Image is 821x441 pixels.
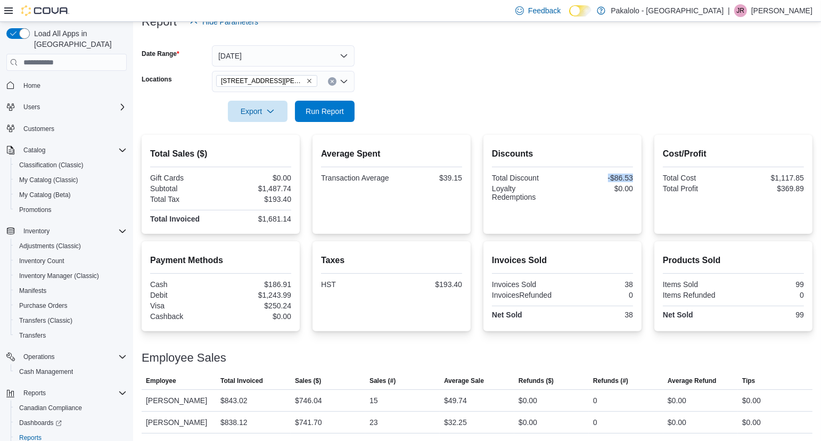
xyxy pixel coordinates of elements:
span: Inventory [19,225,127,238]
span: Home [23,81,40,90]
h2: Taxes [321,254,462,267]
p: Pakalolo - [GEOGRAPHIC_DATA] [611,4,724,17]
div: 0 [593,416,597,429]
span: Canadian Compliance [15,402,127,414]
div: $193.40 [223,195,292,203]
div: Invoices Sold [492,280,561,289]
div: Total Tax [150,195,219,203]
button: Operations [19,350,59,363]
span: Manifests [15,284,127,297]
div: $1,117.85 [736,174,804,182]
span: Feedback [528,5,561,16]
div: $1,243.99 [223,291,292,299]
button: Catalog [19,144,50,157]
a: Classification (Classic) [15,159,88,171]
div: -$86.53 [565,174,634,182]
div: $0.00 [519,394,537,407]
span: Catalog [19,144,127,157]
label: Date Range [142,50,179,58]
span: 385 Tompkins Avenue [216,75,317,87]
span: [STREET_ADDRESS][PERSON_NAME] [221,76,304,86]
button: Canadian Compliance [11,401,131,415]
span: My Catalog (Beta) [19,191,71,199]
div: Cash [150,280,219,289]
button: Export [228,101,288,122]
h2: Total Sales ($) [150,148,291,160]
div: $0.00 [742,394,761,407]
h3: Report [142,15,177,28]
div: Gift Cards [150,174,219,182]
h2: Discounts [492,148,633,160]
span: Refunds (#) [593,377,628,385]
span: Users [19,101,127,113]
div: $741.70 [295,416,322,429]
span: Average Refund [668,377,717,385]
div: Items Sold [663,280,732,289]
button: Remove 385 Tompkins Avenue from selection in this group [306,78,313,84]
div: Total Profit [663,184,732,193]
button: Inventory [2,224,131,239]
div: Justin Rochon [734,4,747,17]
img: Cova [21,5,69,16]
p: [PERSON_NAME] [751,4,812,17]
button: Open list of options [340,77,348,86]
button: Reports [2,386,131,401]
div: 23 [370,416,378,429]
div: $250.24 [223,301,292,310]
button: Users [19,101,44,113]
div: $838.12 [220,416,248,429]
a: Transfers (Classic) [15,314,77,327]
button: Inventory Count [11,254,131,268]
span: Users [23,103,40,111]
span: Total Invoiced [220,377,263,385]
div: Loyalty Redemptions [492,184,561,201]
span: Export [234,101,281,122]
button: Manifests [11,283,131,298]
button: Promotions [11,202,131,217]
button: Catalog [2,143,131,158]
div: 99 [736,280,804,289]
a: Customers [19,123,59,135]
span: Transfers [15,329,127,342]
span: Catalog [23,146,45,154]
span: Customers [19,122,127,135]
span: Employee [146,377,176,385]
span: Classification (Classic) [15,159,127,171]
div: InvoicesRefunded [492,291,561,299]
span: Customers [23,125,54,133]
span: Dashboards [19,419,62,427]
div: $0.00 [565,184,634,193]
span: Operations [19,350,127,363]
a: My Catalog (Classic) [15,174,83,186]
a: Cash Management [15,365,77,378]
span: Sales (#) [370,377,396,385]
strong: Total Invoiced [150,215,200,223]
div: Total Discount [492,174,561,182]
div: Items Refunded [663,291,732,299]
button: Operations [2,349,131,364]
h2: Payment Methods [150,254,291,267]
div: $193.40 [394,280,463,289]
button: Run Report [295,101,355,122]
span: Hide Parameters [202,17,258,27]
a: My Catalog (Beta) [15,189,75,201]
span: My Catalog (Classic) [19,176,78,184]
a: Canadian Compliance [15,402,86,414]
div: Cashback [150,312,219,321]
a: Adjustments (Classic) [15,240,85,252]
button: Inventory Manager (Classic) [11,268,131,283]
div: $746.04 [295,394,322,407]
button: Hide Parameters [185,11,262,32]
button: Users [2,100,131,115]
div: $0.00 [742,416,761,429]
span: Reports [19,387,127,399]
span: Load All Apps in [GEOGRAPHIC_DATA] [30,28,127,50]
span: Home [19,78,127,92]
a: Home [19,79,45,92]
div: $0.00 [223,312,292,321]
span: JR [737,4,745,17]
span: Run Report [306,106,344,117]
span: My Catalog (Classic) [15,174,127,186]
span: Sales ($) [295,377,321,385]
